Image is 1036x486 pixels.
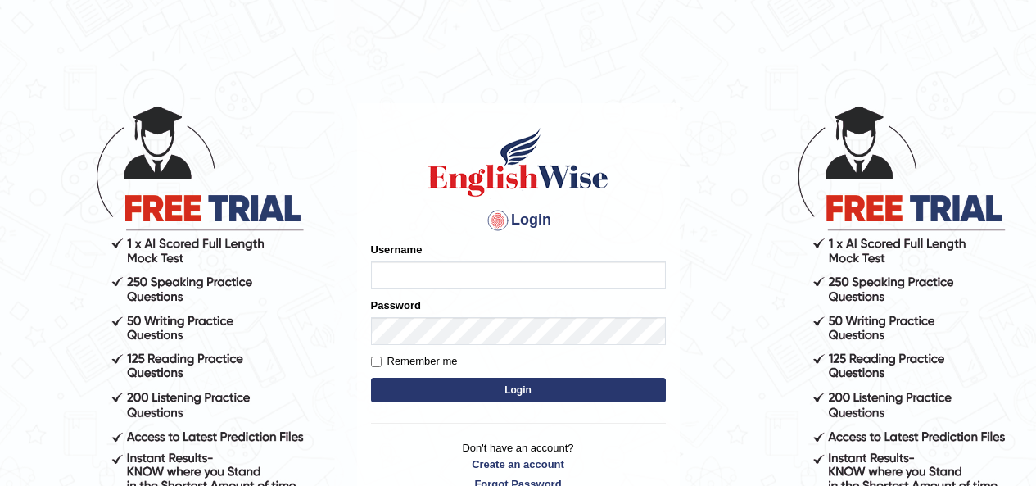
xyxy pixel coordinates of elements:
button: Login [371,378,666,402]
img: Logo of English Wise sign in for intelligent practice with AI [425,125,612,199]
label: Password [371,298,421,313]
h4: Login [371,207,666,234]
label: Remember me [371,353,458,370]
a: Create an account [371,456,666,472]
label: Username [371,242,423,257]
input: Remember me [371,357,382,367]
